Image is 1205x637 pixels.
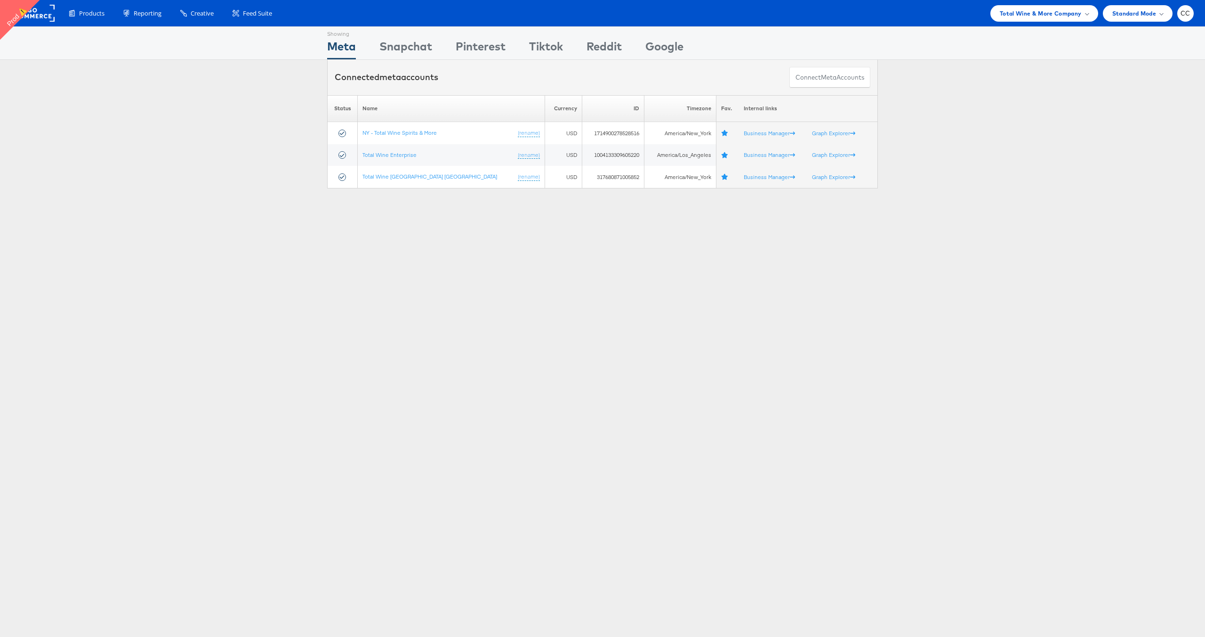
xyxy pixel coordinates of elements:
[327,27,356,38] div: Showing
[518,173,540,181] a: (rename)
[379,72,401,82] span: meta
[362,151,417,158] a: Total Wine Enterprise
[362,129,437,136] a: NY - Total Wine Spirits & More
[456,38,506,59] div: Pinterest
[744,151,795,158] a: Business Manager
[812,130,855,137] a: Graph Explorer
[812,173,855,180] a: Graph Explorer
[645,38,683,59] div: Google
[821,73,836,82] span: meta
[644,95,716,122] th: Timezone
[1112,8,1156,18] span: Standard Mode
[545,122,582,144] td: USD
[191,9,214,18] span: Creative
[644,166,716,188] td: America/New_York
[582,95,644,122] th: ID
[586,38,622,59] div: Reddit
[518,151,540,159] a: (rename)
[1000,8,1082,18] span: Total Wine & More Company
[582,122,644,144] td: 1714900278528516
[327,38,356,59] div: Meta
[744,130,795,137] a: Business Manager
[545,166,582,188] td: USD
[1181,10,1190,16] span: CC
[134,9,161,18] span: Reporting
[812,151,855,158] a: Graph Explorer
[789,67,870,88] button: ConnectmetaAccounts
[379,38,432,59] div: Snapchat
[582,144,644,166] td: 1004133309605220
[529,38,563,59] div: Tiktok
[328,95,358,122] th: Status
[582,166,644,188] td: 317680871005852
[644,122,716,144] td: America/New_York
[358,95,545,122] th: Name
[518,129,540,137] a: (rename)
[362,173,497,180] a: Total Wine [GEOGRAPHIC_DATA] [GEOGRAPHIC_DATA]
[243,9,272,18] span: Feed Suite
[545,95,582,122] th: Currency
[644,144,716,166] td: America/Los_Angeles
[79,9,104,18] span: Products
[335,71,438,83] div: Connected accounts
[545,144,582,166] td: USD
[744,173,795,180] a: Business Manager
